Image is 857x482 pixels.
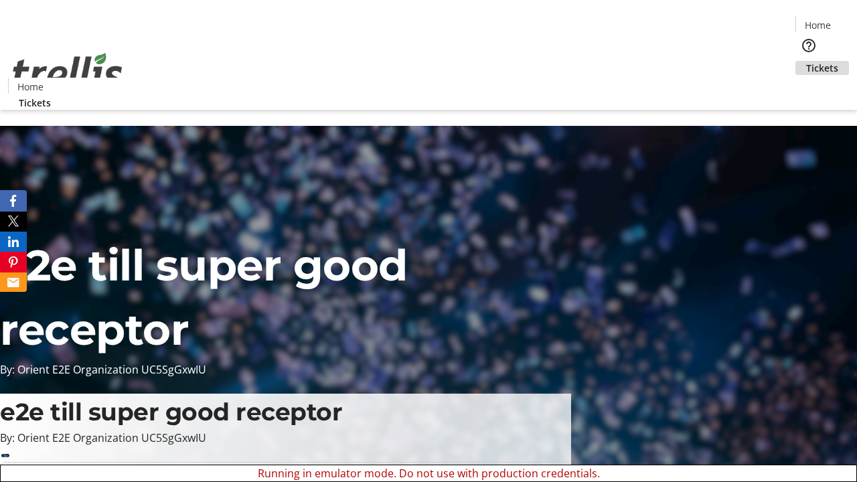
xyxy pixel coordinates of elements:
span: Tickets [806,61,838,75]
button: Cart [795,75,822,102]
a: Tickets [8,96,62,110]
span: Home [805,18,831,32]
button: Help [795,32,822,59]
img: Orient E2E Organization UC5SgGxwIU's Logo [8,38,127,105]
a: Home [796,18,839,32]
span: Home [17,80,44,94]
a: Tickets [795,61,849,75]
a: Home [9,80,52,94]
span: Tickets [19,96,51,110]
